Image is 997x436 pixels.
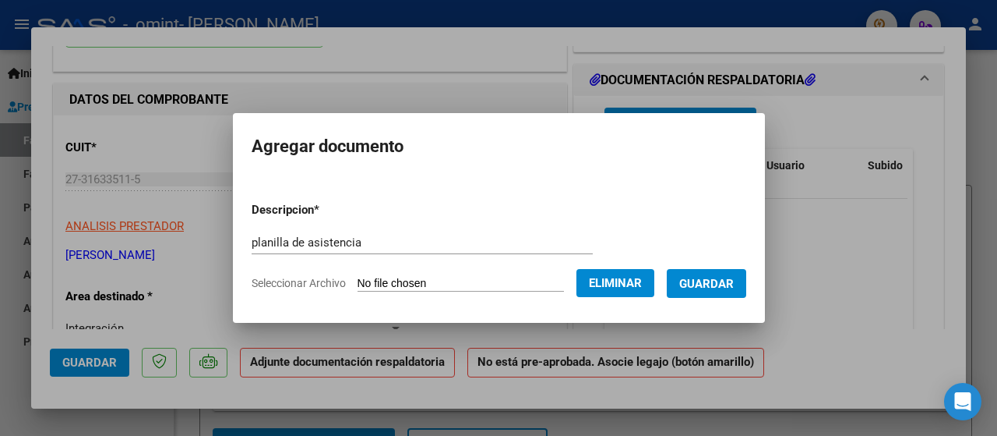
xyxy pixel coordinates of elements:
[252,201,400,219] p: Descripcion
[589,276,642,290] span: Eliminar
[576,269,654,297] button: Eliminar
[667,269,746,298] button: Guardar
[679,277,734,291] span: Guardar
[944,383,981,420] div: Open Intercom Messenger
[252,132,746,161] h2: Agregar documento
[252,277,346,289] span: Seleccionar Archivo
